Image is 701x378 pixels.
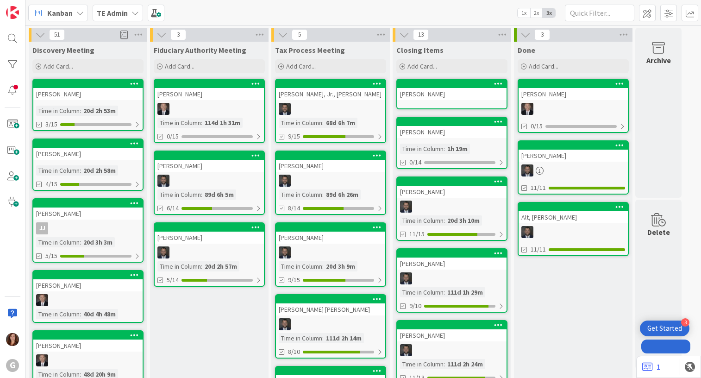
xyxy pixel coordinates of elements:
[518,8,530,18] span: 1x
[170,29,186,40] span: 3
[400,201,412,213] img: JW
[397,258,507,270] div: [PERSON_NAME]
[279,261,322,271] div: Time in Column
[165,62,194,70] span: Add Card...
[397,344,507,356] div: JW
[155,232,264,244] div: [PERSON_NAME]
[519,211,628,223] div: Alt, [PERSON_NAME]
[276,232,385,244] div: [PERSON_NAME]
[397,177,507,198] div: [PERSON_NAME]
[286,62,316,70] span: Add Card...
[279,189,322,200] div: Time in Column
[324,118,357,128] div: 68d 6h 7m
[157,103,169,115] img: BG
[155,103,264,115] div: BG
[397,118,507,138] div: [PERSON_NAME]
[397,186,507,198] div: [PERSON_NAME]
[154,45,246,55] span: Fiduciary Authority Meeting
[407,62,437,70] span: Add Card...
[155,160,264,172] div: [PERSON_NAME]
[157,175,169,187] img: JW
[444,359,445,369] span: :
[6,6,19,19] img: Visit kanbanzone.com
[167,203,179,213] span: 6/14
[33,354,143,366] div: BG
[531,121,543,131] span: 0/15
[276,88,385,100] div: [PERSON_NAME], Jr., [PERSON_NAME]
[201,189,202,200] span: :
[519,150,628,162] div: [PERSON_NAME]
[519,80,628,100] div: [PERSON_NAME]
[322,189,324,200] span: :
[33,88,143,100] div: [PERSON_NAME]
[202,118,243,128] div: 114d 1h 31m
[155,80,264,100] div: [PERSON_NAME]
[565,5,634,21] input: Quick Filter...
[519,164,628,176] div: JW
[81,237,115,247] div: 20d 3h 3m
[32,45,94,55] span: Discovery Meeting
[155,88,264,100] div: [PERSON_NAME]
[80,106,81,116] span: :
[279,318,291,330] img: JW
[36,165,80,176] div: Time in Column
[397,321,507,341] div: [PERSON_NAME]
[36,294,48,306] img: BG
[33,80,143,100] div: [PERSON_NAME]
[519,203,628,223] div: Alt, [PERSON_NAME]
[155,175,264,187] div: JW
[409,301,421,311] span: 9/10
[400,344,412,356] img: JW
[646,55,671,66] div: Archive
[279,175,291,187] img: JW
[36,354,48,366] img: BG
[409,229,425,239] span: 11/15
[396,45,444,55] span: Closing Items
[521,164,533,176] img: JW
[33,222,143,234] div: JJ
[529,62,558,70] span: Add Card...
[444,215,445,226] span: :
[400,359,444,369] div: Time in Column
[445,359,485,369] div: 111d 2h 24m
[80,165,81,176] span: :
[157,261,201,271] div: Time in Column
[397,249,507,270] div: [PERSON_NAME]
[279,333,322,343] div: Time in Column
[324,333,364,343] div: 111d 2h 14m
[397,329,507,341] div: [PERSON_NAME]
[33,139,143,160] div: [PERSON_NAME]
[288,203,300,213] span: 8/14
[36,106,80,116] div: Time in Column
[400,215,444,226] div: Time in Column
[288,132,300,141] span: 9/15
[155,223,264,244] div: [PERSON_NAME]
[202,189,236,200] div: 89d 6h 5m
[279,118,322,128] div: Time in Column
[276,80,385,100] div: [PERSON_NAME], Jr., [PERSON_NAME]
[33,294,143,306] div: BG
[521,103,533,115] img: BG
[33,279,143,291] div: [PERSON_NAME]
[640,321,689,336] div: Open Get Started checklist, remaining modules: 3
[80,309,81,319] span: :
[276,295,385,315] div: [PERSON_NAME] [PERSON_NAME]
[33,148,143,160] div: [PERSON_NAME]
[400,287,444,297] div: Time in Column
[157,189,201,200] div: Time in Column
[279,103,291,115] img: JW
[531,183,546,193] span: 11/11
[543,8,555,18] span: 3x
[445,144,470,154] div: 1h 19m
[276,246,385,258] div: JW
[80,237,81,247] span: :
[322,261,324,271] span: :
[518,45,535,55] span: Done
[531,245,546,254] span: 11/11
[647,324,682,333] div: Get Started
[681,318,689,327] div: 3
[33,331,143,352] div: [PERSON_NAME]
[36,309,80,319] div: Time in Column
[322,333,324,343] span: :
[167,132,179,141] span: 0/15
